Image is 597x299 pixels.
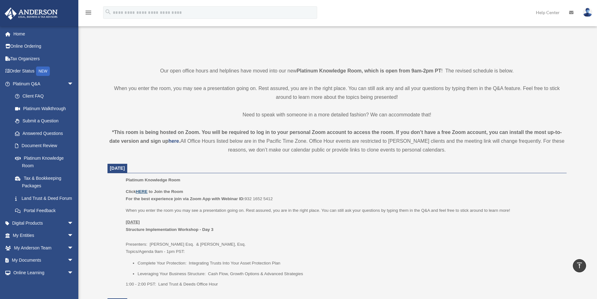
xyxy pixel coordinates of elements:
u: [DATE] [126,220,140,224]
span: [DATE] [110,166,125,171]
span: arrow_drop_down [67,217,80,230]
b: For the best experience join via Zoom App with Webinar ID: [126,196,244,201]
span: arrow_drop_down [67,254,80,267]
i: vertical_align_top [576,262,583,269]
a: My Anderson Teamarrow_drop_down [4,242,83,254]
p: 932 1652 5412 [126,188,562,203]
div: All Office Hours listed below are in the Pacific Time Zone. Office Hour events are restricted to ... [107,128,567,154]
a: Document Review [9,140,83,152]
b: Structure Implementation Workshop - Day 3 [126,227,213,232]
span: arrow_drop_down [67,77,80,90]
a: My Documentsarrow_drop_down [4,254,83,267]
i: menu [85,9,92,16]
a: Answered Questions [9,127,83,140]
span: arrow_drop_down [67,229,80,242]
strong: Platinum Knowledge Room, which is open from 9am-2pm PT [297,68,441,73]
li: Complete Your Protection: Integrating Trusts Into Your Asset Protection Plan [138,259,562,267]
a: here [168,138,179,144]
a: menu [85,11,92,16]
a: vertical_align_top [573,259,586,272]
strong: . [179,138,180,144]
p: Our open office hours and helplines have moved into our new ! The revised schedule is below. [107,67,567,75]
a: Online Ordering [4,40,83,53]
p: Need to speak with someone in a more detailed fashion? We can accommodate that! [107,110,567,119]
a: Land Trust & Deed Forum [9,192,83,205]
a: My Entitiesarrow_drop_down [4,229,83,242]
b: Click [126,189,149,194]
strong: *This room is being hosted on Zoom. You will be required to log in to your personal Zoom account ... [109,130,562,144]
p: 1:00 - 2:00 PST: Land Trust & Deeds Office Hour [126,280,562,288]
a: HERE [136,189,147,194]
a: Digital Productsarrow_drop_down [4,217,83,229]
a: Portal Feedback [9,205,83,217]
a: Online Learningarrow_drop_down [4,266,83,279]
p: Presenters: [PERSON_NAME] Esq. & [PERSON_NAME], Esq. Topics/Agenda 9am - 1pm PST: [126,218,562,255]
p: When you enter the room you may see a presentation going on. Rest assured, you are in the right p... [126,207,562,214]
a: Home [4,28,83,40]
span: arrow_drop_down [67,266,80,279]
img: Anderson Advisors Platinum Portal [3,8,60,20]
span: Platinum Knowledge Room [126,178,180,182]
img: User Pic [583,8,592,17]
a: Platinum Knowledge Room [9,152,80,172]
li: Leveraging Your Business Structure: Cash Flow, Growth Options & Advanced Strategies [138,270,562,278]
a: Platinum Q&Aarrow_drop_down [4,77,83,90]
div: NEW [36,67,50,76]
a: Client FAQ [9,90,83,103]
i: search [105,8,112,15]
a: Tax Organizers [4,52,83,65]
a: Submit a Question [9,115,83,127]
a: Order StatusNEW [4,65,83,78]
p: When you enter the room, you may see a presentation going on. Rest assured, you are in the right ... [107,84,567,102]
a: Platinum Walkthrough [9,102,83,115]
b: to Join the Room [149,189,183,194]
span: arrow_drop_down [67,242,80,254]
a: Tax & Bookkeeping Packages [9,172,83,192]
